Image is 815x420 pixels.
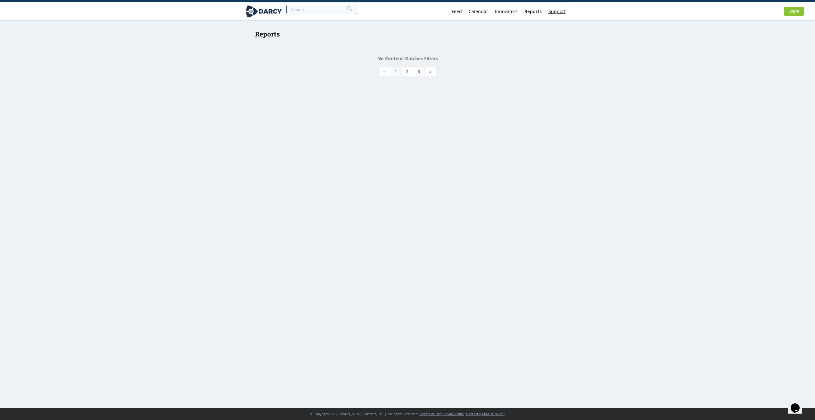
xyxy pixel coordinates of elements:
a: Login [784,7,804,16]
a: Terms of Use [420,412,441,416]
a: « [378,66,390,77]
a: Support [545,3,569,20]
iframe: chat widget [788,394,809,414]
a: Reports [521,3,545,20]
a: Innovators [491,3,521,20]
a: Feed [448,3,465,20]
a: 2 [401,66,413,77]
a: Privacy Policy [443,412,464,416]
a: Contact [PERSON_NAME] [466,412,505,416]
div: Innovators [495,9,518,14]
a: Calendar [465,3,491,20]
a: 1 [390,66,402,77]
p: © Copyright 2025 [PERSON_NAME] Partners, LLC | All Rights Reserved | | | [211,412,604,417]
a: » [424,66,436,77]
a: 3 [413,66,425,77]
input: Search [286,5,357,14]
